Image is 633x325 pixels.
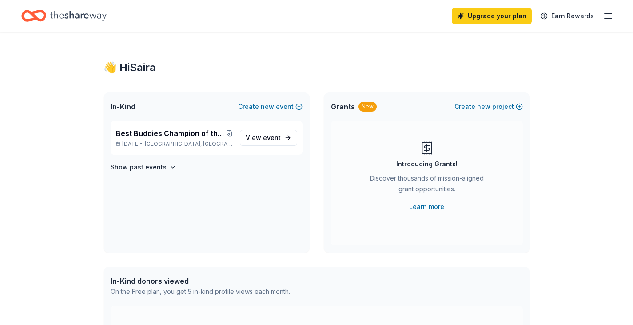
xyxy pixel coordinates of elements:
[452,8,532,24] a: Upgrade your plan
[238,101,303,112] button: Createnewevent
[246,132,281,143] span: View
[111,162,176,173] button: Show past events
[454,101,523,112] button: Createnewproject
[111,101,135,112] span: In-Kind
[366,173,487,198] div: Discover thousands of mission-aligned grant opportunities.
[21,5,107,26] a: Home
[535,8,599,24] a: Earn Rewards
[331,101,355,112] span: Grants
[116,140,233,148] p: [DATE] •
[261,101,274,112] span: new
[396,159,458,169] div: Introducing Grants!
[111,286,290,297] div: On the Free plan, you get 5 in-kind profile views each month.
[409,201,444,212] a: Learn more
[263,134,281,141] span: event
[116,128,226,139] span: Best Buddies Champion of the Year: [GEOGRAPHIC_DATA], [GEOGRAPHIC_DATA]
[477,101,490,112] span: new
[145,140,232,148] span: [GEOGRAPHIC_DATA], [GEOGRAPHIC_DATA]
[111,276,290,286] div: In-Kind donors viewed
[358,102,377,112] div: New
[111,162,167,173] h4: Show past events
[240,130,297,146] a: View event
[104,60,530,75] div: 👋 Hi Saira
